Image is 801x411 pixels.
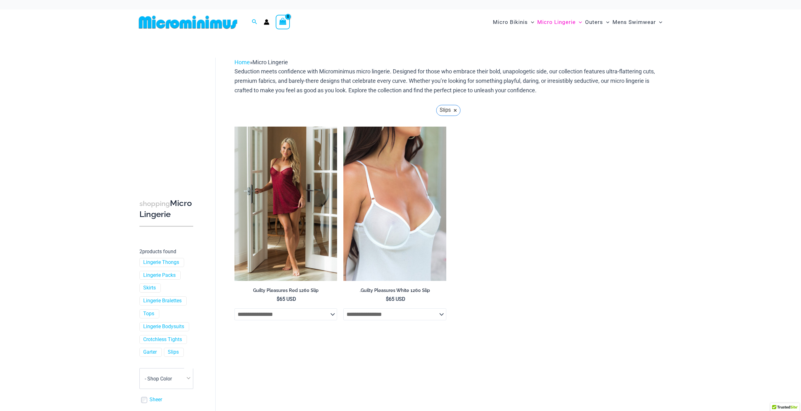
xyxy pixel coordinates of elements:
h3: Micro Lingerie [139,198,193,220]
span: × [454,108,457,113]
bdi: 65 USD [386,296,405,302]
span: Menu Toggle [656,14,662,30]
a: Sheer [149,397,162,403]
span: » [234,59,288,66]
span: $ [277,296,279,302]
a: Slips × [436,105,460,116]
span: $ [386,296,389,302]
a: Guilty Pleasures White 1260 Slip 01Guilty Pleasures White 1260 Slip 689 Micro 05Guilty Pleasures ... [343,127,446,281]
img: Guilty Pleasures Red 1260 Slip 01 [234,127,337,281]
span: Slips [440,106,451,115]
span: - Shop Color [140,368,193,389]
p: products found [139,247,193,257]
h2: .Guilty Pleasures White 1260 Slip [343,288,446,294]
a: Lingerie Bralettes [143,298,182,304]
a: Mens SwimwearMenu ToggleMenu Toggle [611,13,664,32]
img: MM SHOP LOGO FLAT [136,15,240,29]
a: Lingerie Thongs [143,259,179,266]
bdi: 65 USD [277,296,296,302]
span: - Shop Color [145,376,172,382]
span: Menu Toggle [528,14,534,30]
a: Lingerie Bodysuits [143,323,184,330]
span: Menu Toggle [576,14,582,30]
h2: Guilty Pleasures Red 1260 Slip [234,288,337,294]
img: Guilty Pleasures White 1260 Slip 01 [343,127,446,281]
span: Mens Swimwear [612,14,656,30]
span: Outers [585,14,603,30]
a: Garter [143,349,157,356]
a: Crotchless Tights [143,336,182,343]
a: Account icon link [264,19,269,25]
a: OutersMenu ToggleMenu Toggle [584,13,611,32]
iframe: TrustedSite Certified [139,53,196,179]
a: .Guilty Pleasures White 1260 Slip [343,288,446,296]
span: Micro Bikinis [493,14,528,30]
a: Slips [168,349,179,356]
a: Guilty Pleasures Red 1260 Slip [234,288,337,296]
span: shopping [139,200,170,208]
span: - Shop Color [139,368,193,389]
span: Micro Lingerie [537,14,576,30]
span: Menu Toggle [603,14,609,30]
a: Home [234,59,250,66]
a: Micro LingerieMenu ToggleMenu Toggle [536,13,584,32]
nav: Site Navigation [490,12,665,33]
span: Micro Lingerie [252,59,288,66]
a: Skirts [143,285,156,291]
a: Search icon link [252,18,257,26]
a: Guilty Pleasures Red 1260 Slip 01Guilty Pleasures Red 1260 Slip 02Guilty Pleasures Red 1260 Slip 02 [234,127,337,281]
p: Seduction meets confidence with Microminimus micro lingerie. Designed for those who embrace their... [234,67,665,95]
a: Lingerie Packs [143,272,176,279]
span: 2 [139,248,142,254]
a: Tops [143,311,154,317]
a: View Shopping Cart, empty [276,15,290,29]
a: Micro BikinisMenu ToggleMenu Toggle [491,13,536,32]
